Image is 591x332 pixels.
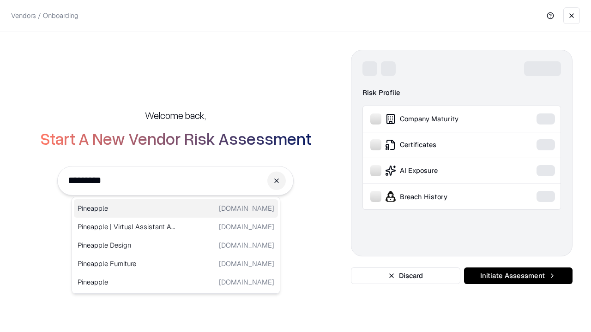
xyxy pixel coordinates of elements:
[78,240,176,250] p: Pineapple Design
[464,267,573,284] button: Initiate Assessment
[78,203,176,213] p: Pineapple
[219,277,274,287] p: [DOMAIN_NAME]
[370,113,509,125] div: Company Maturity
[40,129,311,148] h2: Start A New Vendor Risk Assessment
[145,109,206,122] h5: Welcome back,
[362,87,561,98] div: Risk Profile
[78,259,176,268] p: Pineapple Furniture
[11,11,78,20] p: Vendors / Onboarding
[219,259,274,268] p: [DOMAIN_NAME]
[219,240,274,250] p: [DOMAIN_NAME]
[219,222,274,231] p: [DOMAIN_NAME]
[78,222,176,231] p: Pineapple | Virtual Assistant Agency
[370,165,509,176] div: AI Exposure
[78,277,176,287] p: Pineapple
[351,267,460,284] button: Discard
[219,203,274,213] p: [DOMAIN_NAME]
[72,197,280,294] div: Suggestions
[370,139,509,150] div: Certificates
[370,191,509,202] div: Breach History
